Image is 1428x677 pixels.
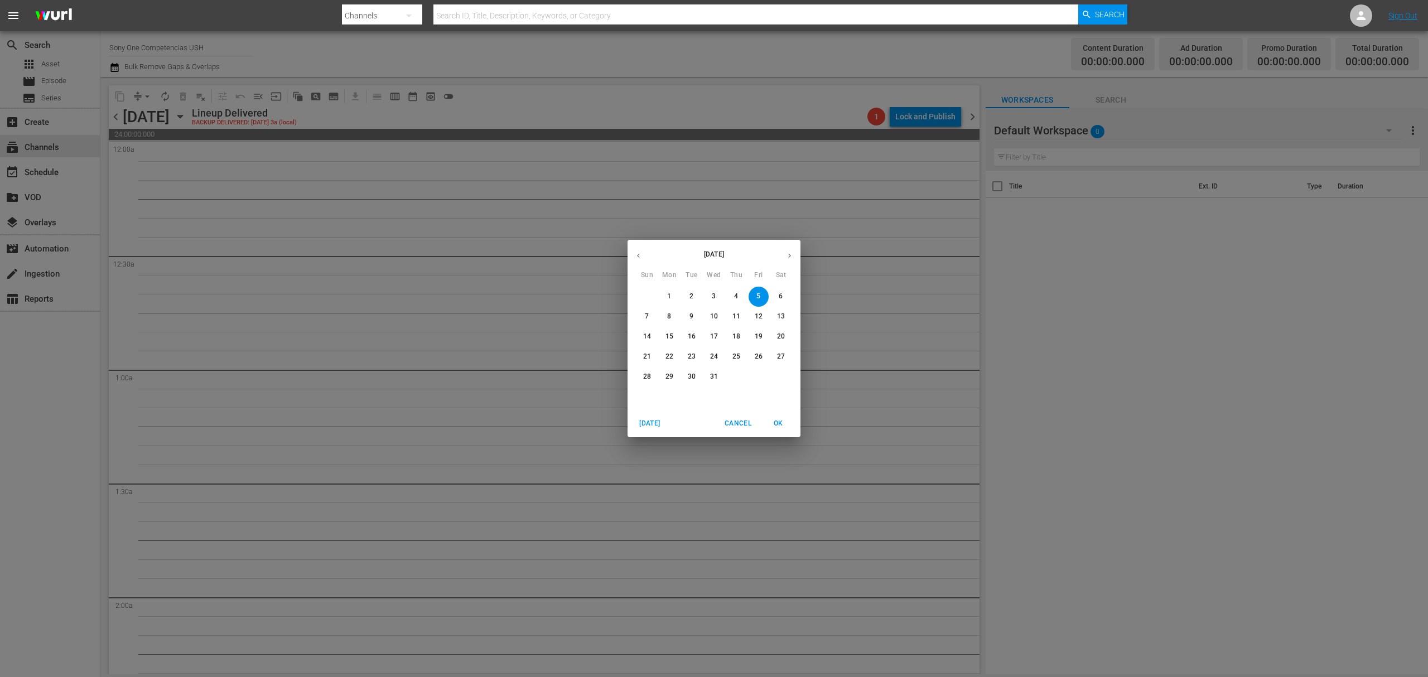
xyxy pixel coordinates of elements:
p: 18 [732,332,740,341]
p: 31 [710,372,718,381]
p: [DATE] [649,249,779,259]
button: 16 [682,327,702,347]
button: 17 [704,327,724,347]
span: Wed [704,270,724,281]
p: 4 [734,292,738,301]
p: 9 [689,312,693,321]
p: 22 [665,352,673,361]
button: 25 [726,347,746,367]
button: 12 [749,307,769,327]
button: OK [760,414,796,433]
p: 13 [777,312,785,321]
button: 27 [771,347,791,367]
span: Tue [682,270,702,281]
p: 14 [643,332,651,341]
p: 12 [755,312,763,321]
button: Cancel [720,414,756,433]
span: Search [1095,4,1125,25]
button: 7 [637,307,657,327]
p: 15 [665,332,673,341]
span: [DATE] [636,418,663,429]
button: 13 [771,307,791,327]
p: 20 [777,332,785,341]
button: 14 [637,327,657,347]
button: 22 [659,347,679,367]
span: Mon [659,270,679,281]
button: 30 [682,367,702,387]
p: 17 [710,332,718,341]
button: 10 [704,307,724,327]
button: 24 [704,347,724,367]
button: 21 [637,347,657,367]
button: 5 [749,287,769,307]
p: 6 [779,292,783,301]
p: 5 [756,292,760,301]
p: 26 [755,352,763,361]
span: Thu [726,270,746,281]
button: 2 [682,287,702,307]
img: ans4CAIJ8jUAAAAAAAAAAAAAAAAAAAAAAAAgQb4GAAAAAAAAAAAAAAAAAAAAAAAAJMjXAAAAAAAAAAAAAAAAAAAAAAAAgAT5G... [27,3,80,29]
p: 1 [667,292,671,301]
button: 9 [682,307,702,327]
p: 3 [712,292,716,301]
button: 1 [659,287,679,307]
button: [DATE] [632,414,668,433]
button: 6 [771,287,791,307]
button: 8 [659,307,679,327]
span: Fri [749,270,769,281]
p: 23 [688,352,696,361]
span: Cancel [725,418,751,429]
p: 2 [689,292,693,301]
button: 19 [749,327,769,347]
p: 29 [665,372,673,381]
p: 10 [710,312,718,321]
p: 19 [755,332,763,341]
button: 31 [704,367,724,387]
button: 23 [682,347,702,367]
button: 29 [659,367,679,387]
p: 27 [777,352,785,361]
button: 4 [726,287,746,307]
button: 20 [771,327,791,347]
p: 30 [688,372,696,381]
button: 18 [726,327,746,347]
p: 8 [667,312,671,321]
button: 15 [659,327,679,347]
button: 26 [749,347,769,367]
p: 24 [710,352,718,361]
p: 21 [643,352,651,361]
p: 7 [645,312,649,321]
span: OK [765,418,792,429]
p: 11 [732,312,740,321]
button: 28 [637,367,657,387]
button: 3 [704,287,724,307]
span: Sun [637,270,657,281]
button: 11 [726,307,746,327]
p: 25 [732,352,740,361]
a: Sign Out [1388,11,1417,20]
p: 28 [643,372,651,381]
span: Sat [771,270,791,281]
span: menu [7,9,20,22]
p: 16 [688,332,696,341]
